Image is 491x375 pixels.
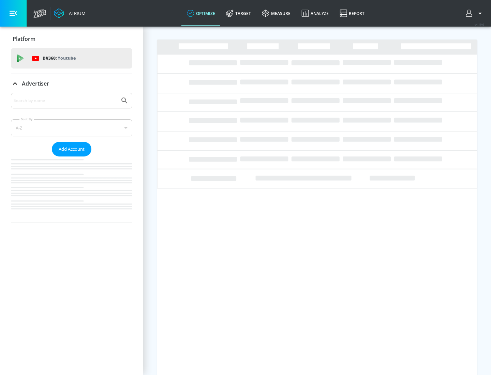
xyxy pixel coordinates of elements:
div: Platform [11,29,132,48]
input: Search by name [14,96,117,105]
p: Advertiser [22,80,49,87]
label: Sort By [19,117,34,121]
div: Atrium [66,10,86,16]
button: Add Account [52,142,91,156]
a: Target [221,1,256,26]
a: optimize [181,1,221,26]
span: v 4.19.0 [475,22,484,26]
p: Youtube [58,55,76,62]
a: Analyze [296,1,334,26]
span: Add Account [59,145,85,153]
p: DV360: [43,55,76,62]
a: Atrium [54,8,86,18]
nav: list of Advertiser [11,156,132,223]
a: Report [334,1,370,26]
div: Advertiser [11,74,132,93]
div: DV360: Youtube [11,48,132,69]
div: A-Z [11,119,132,136]
a: measure [256,1,296,26]
p: Platform [13,35,35,43]
div: Advertiser [11,93,132,223]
